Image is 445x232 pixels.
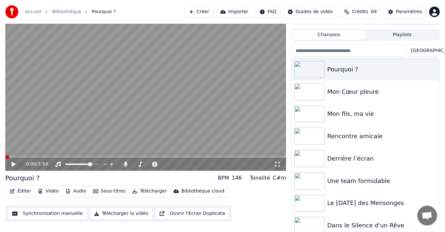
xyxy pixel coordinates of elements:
[340,6,381,18] button: Crédits69
[327,87,437,96] div: Mon Cœur pleure
[327,154,437,163] div: Derrière l’écran
[216,6,253,18] button: Importer
[38,161,48,168] span: 3:54
[327,198,437,208] div: Le [DATE] des Mensonges
[232,174,242,182] div: 146
[181,188,224,194] div: Bibliothèque cloud
[396,9,422,15] div: Paramètres
[184,6,213,18] button: Créer
[255,6,281,18] button: FAQ
[26,161,36,168] span: 0:00
[327,221,437,230] div: Dans le Silence d'un Rêve
[327,132,437,141] div: Rencontre amicale
[35,187,61,196] button: Vidéo
[366,30,439,40] button: Playlists
[52,9,81,15] a: Bibliothèque
[5,5,18,18] img: youka
[327,176,437,186] div: Une team formidable
[25,9,116,15] nav: breadcrumb
[283,6,337,18] button: Guides de vidéo
[90,208,153,219] button: Télécharger la vidéo
[129,187,169,196] button: Télécharger
[292,30,366,40] button: Chansons
[8,208,87,219] button: Synchronisation manuelle
[90,187,128,196] button: Sous-titres
[417,206,437,225] div: Ouvrir le chat
[7,187,34,196] button: Éditer
[155,208,229,219] button: Ouvrir l'Ecran Duplicata
[273,174,286,182] div: C#m
[63,187,89,196] button: Audio
[327,65,437,74] div: Pourquoi ?
[26,161,42,168] div: /
[92,9,116,15] span: Pourquoi ?
[218,174,229,182] div: BPM
[327,109,437,118] div: Mon fils, ma vie
[250,174,270,182] div: Tonalité
[384,6,427,18] button: Paramètres
[5,173,40,183] div: Pourquoi ?
[25,9,42,15] a: Accueil
[352,9,368,15] span: Crédits
[371,9,377,15] span: 69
